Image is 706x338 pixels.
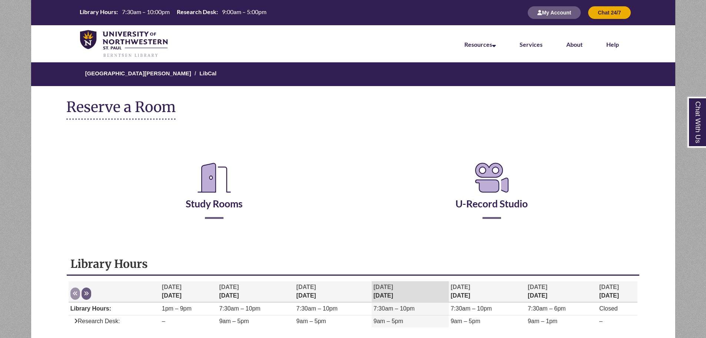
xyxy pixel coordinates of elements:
span: 1pm – 9pm [162,305,192,312]
th: [DATE] [597,281,637,302]
div: Reserve a Room [66,138,640,241]
span: 9am – 5pm [219,318,249,324]
a: Services [520,41,543,48]
span: [DATE] [296,284,316,290]
span: 7:30am – 10pm [374,305,415,312]
a: [GEOGRAPHIC_DATA][PERSON_NAME] [85,70,191,76]
span: 9:00am – 5:00pm [222,8,266,15]
a: Study Rooms [186,179,243,210]
th: [DATE] [160,281,218,302]
span: 7:30am – 10pm [296,305,338,312]
a: Help [606,41,619,48]
span: 7:30am – 6pm [528,305,566,312]
button: My Account [528,6,581,19]
span: 7:30am – 10:00pm [122,8,170,15]
h1: Reserve a Room [66,99,176,120]
span: Research Desk: [70,318,120,324]
span: 7:30am – 10pm [451,305,492,312]
th: Research Desk: [174,8,219,16]
span: – [162,318,165,324]
th: [DATE] [217,281,294,302]
button: Next week [82,288,91,300]
a: About [566,41,583,48]
span: [DATE] [219,284,239,290]
span: [DATE] [451,284,470,290]
span: Closed [599,305,618,312]
nav: Breadcrumb [14,62,692,86]
span: 9am – 5pm [296,318,326,324]
img: UNWSP Library Logo [80,30,168,58]
a: Chat 24/7 [588,9,630,16]
td: Library Hours: [69,303,160,315]
button: Chat 24/7 [588,6,630,19]
th: [DATE] [295,281,372,302]
th: [DATE] [372,281,449,302]
span: – [599,318,603,324]
a: LibCal [199,70,216,76]
a: Resources [464,41,496,48]
span: 9am – 5pm [374,318,403,324]
th: [DATE] [526,281,597,302]
th: Library Hours: [77,8,119,16]
span: 9am – 5pm [451,318,480,324]
a: Hours Today [77,8,269,17]
span: [DATE] [374,284,393,290]
button: Previous week [70,288,80,300]
span: [DATE] [599,284,619,290]
a: My Account [528,9,581,16]
span: 9am – 1pm [528,318,557,324]
a: U-Record Studio [455,179,528,210]
th: [DATE] [449,281,526,302]
span: [DATE] [162,284,182,290]
h1: Library Hours [70,257,636,271]
span: 7:30am – 10pm [219,305,260,312]
span: [DATE] [528,284,547,290]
